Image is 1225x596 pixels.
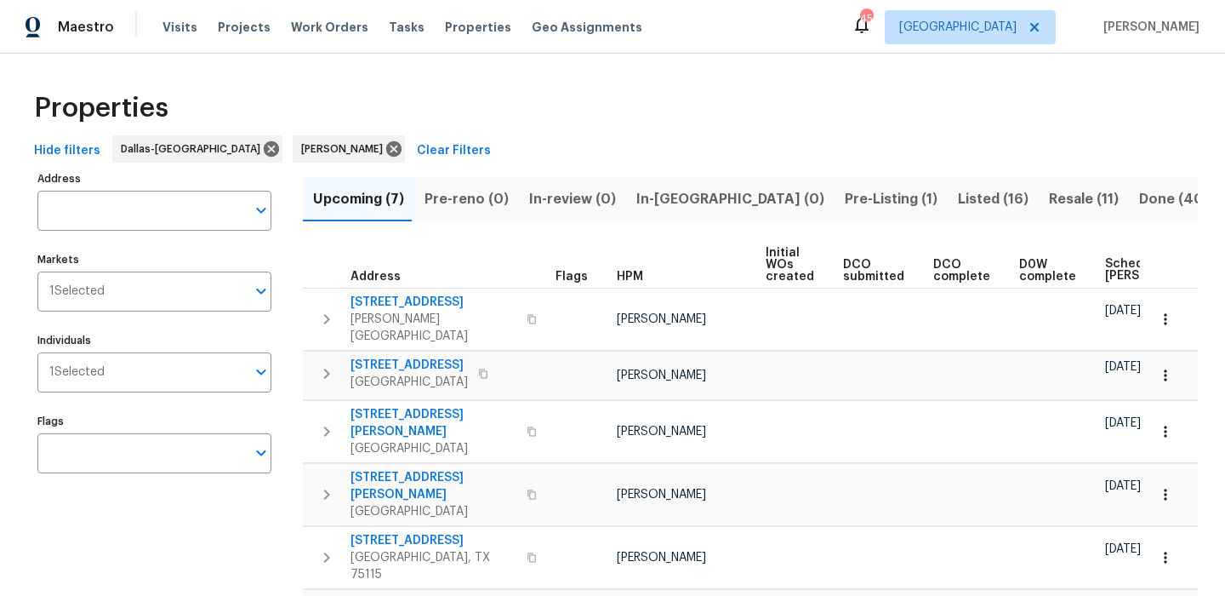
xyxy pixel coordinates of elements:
span: Listed (16) [958,187,1028,211]
button: Open [249,441,273,465]
button: Open [249,360,273,384]
span: Tasks [389,21,424,33]
label: Flags [37,416,271,427]
div: [PERSON_NAME] [293,135,405,163]
span: In-review (0) [529,187,616,211]
span: Projects [218,19,271,36]
span: [PERSON_NAME] [617,489,706,501]
span: [PERSON_NAME] [617,370,706,381]
span: Properties [34,100,168,117]
span: [PERSON_NAME] [617,313,706,325]
span: [GEOGRAPHIC_DATA], TX 75115 [350,549,516,583]
span: Initial WOs created [766,247,814,283]
span: Geo Assignments [532,19,642,36]
span: D0W complete [1019,259,1076,283]
span: [PERSON_NAME] [1097,19,1199,36]
button: Open [249,279,273,303]
span: Resale (11) [1049,187,1119,211]
span: HPM [617,271,643,283]
span: Pre-reno (0) [424,187,509,211]
span: [GEOGRAPHIC_DATA] [350,440,516,457]
span: Pre-Listing (1) [845,187,937,211]
span: 1 Selected [49,284,105,299]
span: [DATE] [1105,361,1141,373]
span: [DATE] [1105,543,1141,555]
span: Visits [162,19,197,36]
span: DCO complete [933,259,990,283]
span: [PERSON_NAME][GEOGRAPHIC_DATA] [350,311,516,345]
span: Address [350,271,401,283]
span: [STREET_ADDRESS][PERSON_NAME] [350,406,516,440]
span: [PERSON_NAME] [617,552,706,564]
button: Clear Filters [410,135,498,167]
label: Address [37,174,271,184]
span: Work Orders [291,19,368,36]
span: [PERSON_NAME] [301,140,390,158]
span: [DATE] [1105,417,1141,429]
span: Clear Filters [417,140,491,162]
span: [STREET_ADDRESS] [350,357,468,374]
span: Maestro [58,19,114,36]
span: [DATE] [1105,305,1141,317]
span: [GEOGRAPHIC_DATA] [899,19,1017,36]
span: Hide filters [34,140,100,162]
label: Markets [37,255,271,265]
div: 45 [860,10,872,27]
span: DCO submitted [843,259,904,283]
span: Done (400) [1139,187,1219,211]
button: Hide filters [27,135,107,167]
span: [STREET_ADDRESS] [350,294,516,311]
span: 1 Selected [49,365,105,380]
span: [GEOGRAPHIC_DATA] [350,503,516,520]
span: Dallas-[GEOGRAPHIC_DATA] [121,140,267,158]
span: [GEOGRAPHIC_DATA] [350,374,468,391]
span: Scheduled [PERSON_NAME] [1105,258,1201,282]
button: Open [249,198,273,222]
div: Dallas-[GEOGRAPHIC_DATA] [112,135,282,163]
label: Individuals [37,335,271,346]
span: Upcoming (7) [313,187,404,211]
span: [STREET_ADDRESS][PERSON_NAME] [350,469,516,503]
span: In-[GEOGRAPHIC_DATA] (0) [636,187,824,211]
span: [PERSON_NAME] [617,426,706,438]
span: [STREET_ADDRESS] [350,532,516,549]
span: [DATE] [1105,480,1141,492]
span: Properties [445,19,511,36]
span: Flags [556,271,588,283]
